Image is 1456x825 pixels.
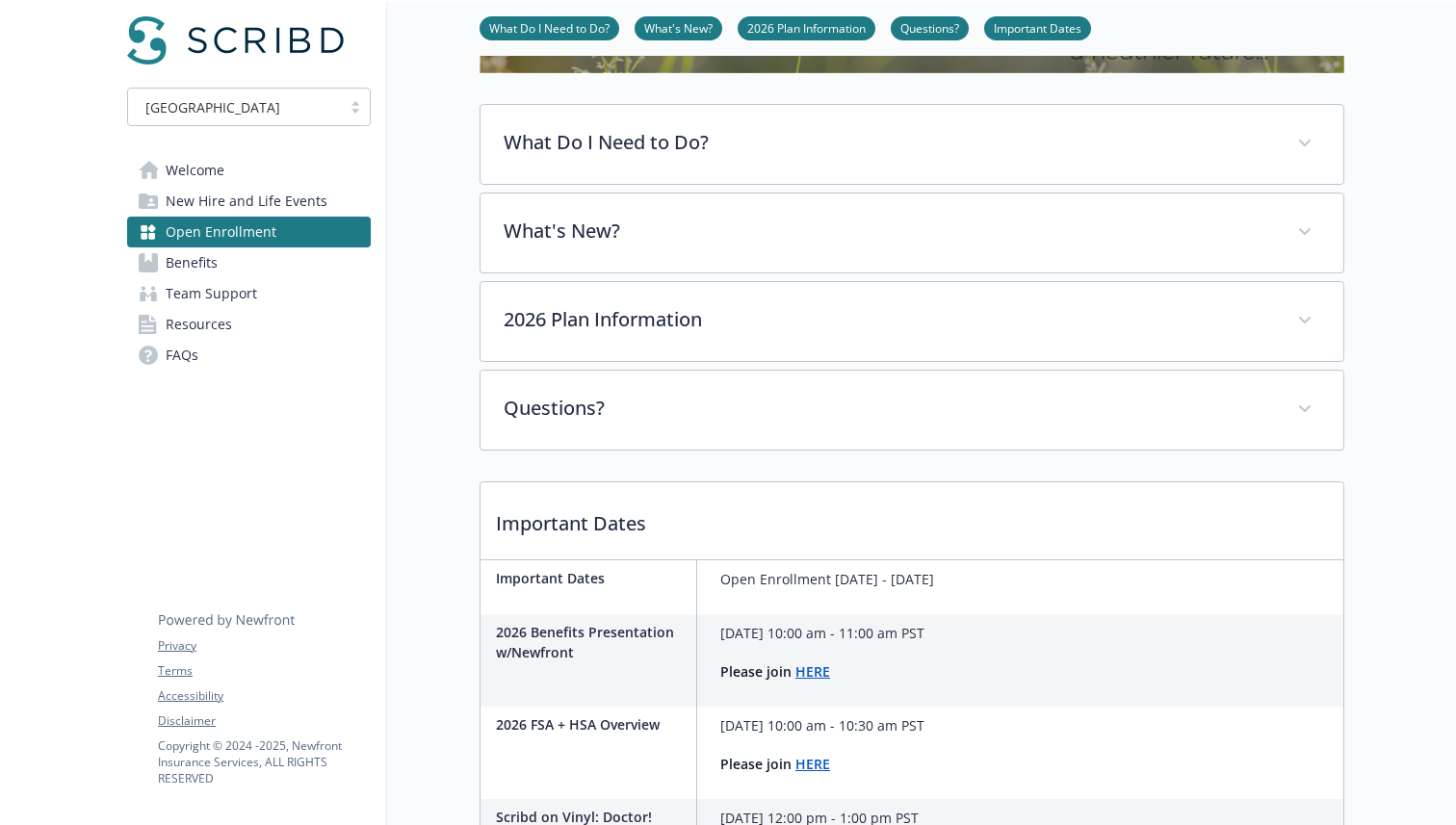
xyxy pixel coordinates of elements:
[158,737,370,786] p: Copyright © 2024 - 2025 , Newfront Insurance Services, ALL RIGHTS RESERVED
[504,217,1274,245] p: What's New?
[166,186,327,217] span: New Hire and Life Events
[127,309,371,340] a: Resources
[166,217,276,247] span: Open Enrollment
[481,193,1343,272] div: What's New?
[127,186,371,217] a: New Hire and Life Events
[720,755,792,773] strong: Please join
[738,18,875,37] a: 2026 Plan Information
[481,105,1343,184] div: What Do I Need to Do?
[720,662,792,681] strong: Please join
[158,662,370,680] a: Terms
[166,309,232,340] span: Resources
[504,128,1274,157] p: What Do I Need to Do?
[891,18,969,37] a: Questions?
[127,247,371,278] a: Benefits
[795,755,830,773] a: HERE
[496,568,689,588] p: Important Dates
[166,278,257,309] span: Team Support
[127,155,371,186] a: Welcome
[481,482,1343,554] p: Important Dates
[481,282,1343,361] div: 2026 Plan Information
[635,18,722,37] a: What's New?
[720,568,934,591] p: Open Enrollment [DATE] - [DATE]
[138,97,331,117] span: [GEOGRAPHIC_DATA]
[504,305,1274,334] p: 2026 Plan Information
[166,247,218,278] span: Benefits
[496,622,689,662] p: 2026 Benefits Presentation w/Newfront
[504,394,1274,423] p: Questions?
[127,278,371,309] a: Team Support
[158,637,370,655] a: Privacy
[720,714,924,737] p: [DATE] 10:00 am - 10:30 am PST
[984,18,1091,37] a: Important Dates
[127,340,371,371] a: FAQs
[127,217,371,247] a: Open Enrollment
[166,340,198,371] span: FAQs
[166,155,224,186] span: Welcome
[481,371,1343,450] div: Questions?
[145,97,280,117] span: [GEOGRAPHIC_DATA]
[720,622,924,645] p: [DATE] 10:00 am - 11:00 am PST
[158,687,370,705] a: Accessibility
[496,714,689,735] p: 2026 FSA + HSA Overview
[795,662,830,681] a: HERE
[158,712,370,730] a: Disclaimer
[480,18,619,37] a: What Do I Need to Do?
